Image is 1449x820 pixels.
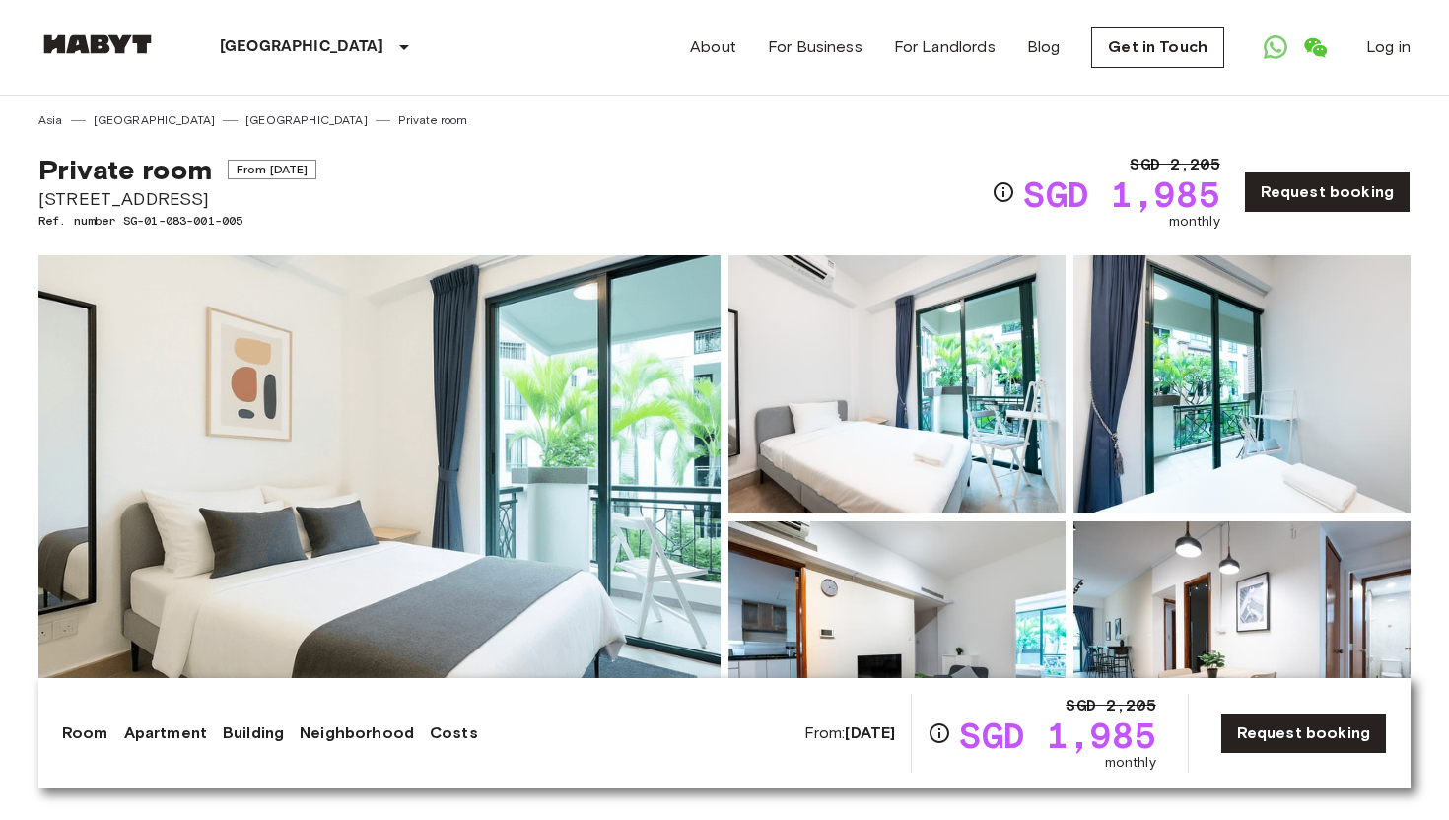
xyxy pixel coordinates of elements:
[1169,212,1220,232] span: monthly
[1073,521,1411,780] img: Picture of unit SG-01-083-001-005
[1023,176,1219,212] span: SGD 1,985
[1295,28,1335,67] a: Open WeChat
[1244,171,1411,213] a: Request booking
[845,723,895,742] b: [DATE]
[223,721,284,745] a: Building
[804,722,896,744] span: From:
[1220,713,1387,754] a: Request booking
[245,111,368,129] a: [GEOGRAPHIC_DATA]
[1256,28,1295,67] a: Open WhatsApp
[38,34,157,54] img: Habyt
[1027,35,1061,59] a: Blog
[1105,753,1156,773] span: monthly
[228,160,317,179] span: From [DATE]
[38,111,63,129] a: Asia
[1366,35,1411,59] a: Log in
[1130,153,1219,176] span: SGD 2,205
[690,35,736,59] a: About
[38,153,212,186] span: Private room
[94,111,216,129] a: [GEOGRAPHIC_DATA]
[728,255,1066,513] img: Picture of unit SG-01-083-001-005
[38,186,316,212] span: [STREET_ADDRESS]
[959,717,1155,753] span: SGD 1,985
[300,721,414,745] a: Neighborhood
[992,180,1015,204] svg: Check cost overview for full price breakdown. Please note that discounts apply to new joiners onl...
[1091,27,1224,68] a: Get in Touch
[728,521,1066,780] img: Picture of unit SG-01-083-001-005
[1066,694,1155,717] span: SGD 2,205
[768,35,862,59] a: For Business
[124,721,207,745] a: Apartment
[894,35,996,59] a: For Landlords
[38,255,721,780] img: Marketing picture of unit SG-01-083-001-005
[62,721,108,745] a: Room
[38,212,316,230] span: Ref. number SG-01-083-001-005
[220,35,384,59] p: [GEOGRAPHIC_DATA]
[1073,255,1411,513] img: Picture of unit SG-01-083-001-005
[928,721,951,745] svg: Check cost overview for full price breakdown. Please note that discounts apply to new joiners onl...
[430,721,478,745] a: Costs
[398,111,468,129] a: Private room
